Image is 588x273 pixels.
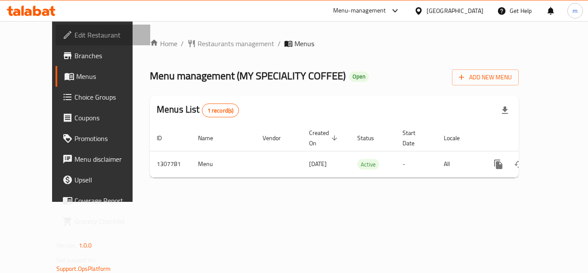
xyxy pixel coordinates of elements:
a: Home [150,38,177,49]
div: Open [349,72,369,82]
a: Edit Restaurant [56,25,150,45]
h2: Menus List [157,103,239,117]
td: 1307781 [150,151,191,177]
span: Menus [76,71,143,82]
span: Coverage Report [74,195,143,206]
span: Upsell [74,175,143,185]
div: Export file [495,100,515,121]
a: Grocery Checklist [56,211,150,232]
button: more [488,154,509,175]
span: ID [157,133,173,143]
span: Get support on: [56,254,96,266]
span: 1 record(s) [202,107,239,115]
th: Actions [481,125,578,151]
table: enhanced table [150,125,578,178]
span: Status [357,133,385,143]
span: Branches [74,50,143,61]
td: Menu [191,151,256,177]
li: / [278,38,281,49]
a: Branches [56,45,150,66]
span: Menu management ( MY SPECIALITY COFFEE ) [150,66,346,85]
span: Vendor [263,133,292,143]
nav: breadcrumb [150,38,519,49]
button: Add New Menu [452,69,519,85]
span: Grocery Checklist [74,216,143,226]
span: Version: [56,240,77,251]
span: Choice Groups [74,92,143,102]
span: Promotions [74,133,143,144]
a: Restaurants management [187,38,274,49]
span: Name [198,133,224,143]
td: All [437,151,481,177]
span: Edit Restaurant [74,30,143,40]
span: Coupons [74,113,143,123]
span: Active [357,160,379,169]
span: Locale [444,133,471,143]
span: 1.0.0 [79,240,92,251]
a: Coupons [56,107,150,128]
a: Menus [56,66,150,87]
a: Upsell [56,169,150,190]
li: / [181,38,184,49]
div: [GEOGRAPHIC_DATA] [427,6,483,16]
span: m [573,6,578,16]
span: [DATE] [309,158,327,169]
span: Open [349,73,369,80]
button: Change Status [509,154,529,175]
td: - [396,151,437,177]
span: Menus [294,38,314,49]
span: Start Date [402,128,427,148]
span: Add New Menu [459,72,512,83]
a: Coverage Report [56,190,150,211]
div: Menu-management [333,6,386,16]
span: Restaurants management [198,38,274,49]
a: Promotions [56,128,150,149]
span: Created On [309,128,340,148]
a: Menu disclaimer [56,149,150,169]
a: Choice Groups [56,87,150,107]
span: Menu disclaimer [74,154,143,164]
